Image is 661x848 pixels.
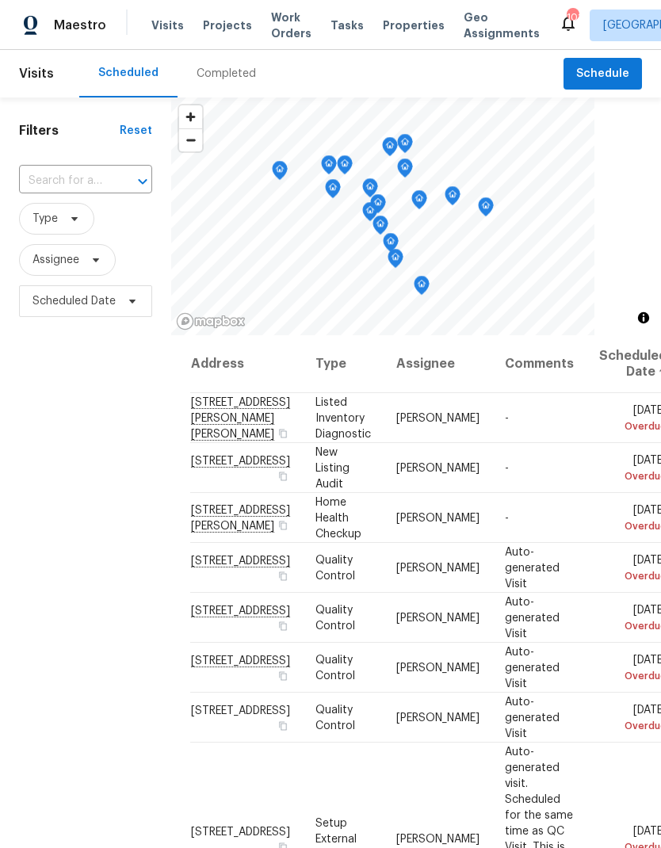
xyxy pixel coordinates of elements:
[362,178,378,203] div: Map marker
[397,159,413,183] div: Map marker
[276,568,290,583] button: Copy Address
[19,123,120,139] h1: Filters
[315,396,371,439] span: Listed Inventory Diagnostic
[315,446,350,489] span: New Listing Audit
[396,512,480,523] span: [PERSON_NAME]
[505,696,560,739] span: Auto-generated Visit
[276,618,290,632] button: Copy Address
[19,56,54,91] span: Visits
[191,705,290,716] span: [STREET_ADDRESS]
[321,155,337,180] div: Map marker
[330,20,364,31] span: Tasks
[505,462,509,473] span: -
[382,137,398,162] div: Map marker
[505,596,560,639] span: Auto-generated Visit
[396,412,480,423] span: [PERSON_NAME]
[576,64,629,84] span: Schedule
[414,276,430,300] div: Map marker
[276,426,290,440] button: Copy Address
[396,562,480,573] span: [PERSON_NAME]
[396,712,480,723] span: [PERSON_NAME]
[383,17,445,33] span: Properties
[32,211,58,227] span: Type
[176,312,246,330] a: Mapbox homepage
[276,668,290,682] button: Copy Address
[276,468,290,483] button: Copy Address
[315,654,355,681] span: Quality Control
[98,65,159,81] div: Scheduled
[337,155,353,180] div: Map marker
[373,216,388,240] div: Map marker
[32,293,116,309] span: Scheduled Date
[54,17,106,33] span: Maestro
[303,335,384,393] th: Type
[564,58,642,90] button: Schedule
[505,412,509,423] span: -
[171,97,594,335] canvas: Map
[396,612,480,623] span: [PERSON_NAME]
[383,233,399,258] div: Map marker
[271,10,311,41] span: Work Orders
[120,123,152,139] div: Reset
[151,17,184,33] span: Visits
[397,134,413,159] div: Map marker
[191,826,290,837] span: [STREET_ADDRESS]
[179,105,202,128] button: Zoom in
[505,546,560,589] span: Auto-generated Visit
[639,309,648,327] span: Toggle attribution
[179,128,202,151] button: Zoom out
[411,190,427,215] div: Map marker
[396,662,480,673] span: [PERSON_NAME]
[19,169,108,193] input: Search for an address...
[634,308,653,327] button: Toggle attribution
[132,170,154,193] button: Open
[370,194,386,219] div: Map marker
[505,646,560,689] span: Auto-generated Visit
[203,17,252,33] span: Projects
[315,554,355,581] span: Quality Control
[272,161,288,185] div: Map marker
[276,518,290,532] button: Copy Address
[464,10,540,41] span: Geo Assignments
[492,335,586,393] th: Comments
[179,129,202,151] span: Zoom out
[197,66,256,82] div: Completed
[315,704,355,731] span: Quality Control
[315,496,361,539] span: Home Health Checkup
[190,335,303,393] th: Address
[505,512,509,523] span: -
[362,202,378,227] div: Map marker
[315,604,355,631] span: Quality Control
[567,10,578,25] div: 101
[388,249,403,273] div: Map marker
[384,335,492,393] th: Assignee
[396,462,480,473] span: [PERSON_NAME]
[325,179,341,204] div: Map marker
[396,833,480,844] span: [PERSON_NAME]
[445,186,460,211] div: Map marker
[32,252,79,268] span: Assignee
[478,197,494,222] div: Map marker
[276,718,290,732] button: Copy Address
